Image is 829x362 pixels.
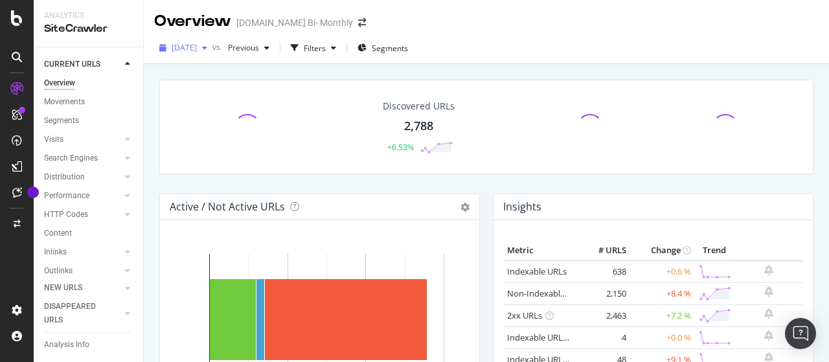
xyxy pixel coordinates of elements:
[630,282,694,304] td: +8.4 %
[383,100,455,113] div: Discovered URLs
[44,95,134,109] a: Movements
[44,245,121,259] a: Inlinks
[223,38,275,58] button: Previous
[44,170,85,184] div: Distribution
[507,310,542,321] a: 2xx URLs
[44,152,121,165] a: Search Engines
[507,288,586,299] a: Non-Indexable URLs
[404,118,433,135] div: 2,788
[578,304,630,326] td: 2,463
[44,10,133,21] div: Analytics
[507,332,615,343] a: Indexable URLs with Bad H1
[44,58,121,71] a: CURRENT URLS
[764,330,773,341] div: bell-plus
[44,58,100,71] div: CURRENT URLS
[44,281,121,295] a: NEW URLS
[44,264,121,278] a: Outlinks
[44,76,75,90] div: Overview
[44,208,121,221] a: HTTP Codes
[578,282,630,304] td: 2,150
[212,41,223,52] span: vs
[44,133,121,146] a: Visits
[44,264,73,278] div: Outlinks
[44,227,72,240] div: Content
[154,38,212,58] button: [DATE]
[44,208,88,221] div: HTTP Codes
[44,300,121,327] a: DISAPPEARED URLS
[694,241,734,260] th: Trend
[44,133,63,146] div: Visits
[154,10,231,32] div: Overview
[507,266,567,277] a: Indexable URLs
[44,281,82,295] div: NEW URLS
[630,326,694,348] td: +0.0 %
[578,241,630,260] th: # URLS
[44,114,134,128] a: Segments
[630,260,694,283] td: +0.6 %
[44,300,109,327] div: DISAPPEARED URLS
[764,308,773,319] div: bell-plus
[44,338,89,352] div: Analysis Info
[504,241,578,260] th: Metric
[44,21,133,36] div: SiteCrawler
[44,76,134,90] a: Overview
[44,95,85,109] div: Movements
[387,142,414,153] div: +6.53%
[764,286,773,297] div: bell-plus
[358,18,366,27] div: arrow-right-arrow-left
[785,318,816,349] div: Open Intercom Messenger
[503,198,541,216] h4: Insights
[44,170,121,184] a: Distribution
[460,203,470,212] i: Options
[578,260,630,283] td: 638
[44,338,134,352] a: Analysis Info
[578,326,630,348] td: 4
[170,198,285,216] h4: Active / Not Active URLs
[44,189,89,203] div: Performance
[44,227,134,240] a: Content
[630,241,694,260] th: Change
[286,38,341,58] button: Filters
[630,304,694,326] td: +7.2 %
[44,245,67,259] div: Inlinks
[223,42,259,53] span: Previous
[44,114,79,128] div: Segments
[304,43,326,54] div: Filters
[27,187,39,198] div: Tooltip anchor
[172,42,197,53] span: 2025 Oct. 6th
[44,189,121,203] a: Performance
[44,152,98,165] div: Search Engines
[372,43,408,54] span: Segments
[352,38,413,58] button: Segments
[764,265,773,275] div: bell-plus
[236,16,353,29] div: [DOMAIN_NAME] Bi- Monthly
